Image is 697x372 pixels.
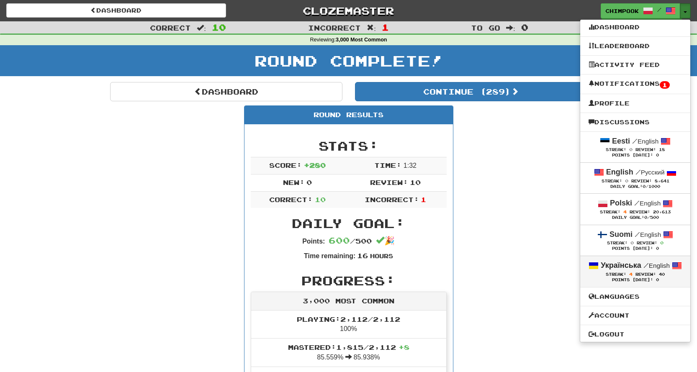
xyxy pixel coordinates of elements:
[580,225,690,256] a: Suomi /English Streak: 0 Review: 0 Points [DATE]: 0
[589,184,682,190] div: Daily Goal: /1000
[643,262,670,269] small: English
[580,41,690,51] a: Leaderboard
[623,209,627,214] span: 4
[657,7,661,13] span: /
[637,241,657,245] span: Review:
[589,215,682,221] div: Daily Goal: /500
[471,23,500,32] span: To go
[612,137,630,145] strong: Eesti
[6,3,226,18] a: Dashboard
[606,272,626,277] span: Streak:
[580,310,690,321] a: Account
[306,178,312,186] span: 0
[629,147,633,152] span: 0
[580,194,690,224] a: Polski /English Streak: 4 Review: 20,613 Daily Goal:0/500
[580,132,690,162] a: Eesti /English Streak: 0 Review: 18 Points [DATE]: 0
[602,179,622,183] span: Streak:
[376,236,395,245] span: 🎉
[410,178,421,186] span: 10
[506,24,515,31] span: :
[606,147,626,152] span: Streak:
[589,246,682,251] div: Points [DATE]: 0
[421,195,426,203] span: 1
[644,215,647,220] span: 0
[660,240,664,245] span: 0
[580,98,690,109] a: Profile
[589,277,682,283] div: Points [DATE]: 0
[269,195,313,203] span: Correct:
[374,161,401,169] span: Time:
[283,178,305,186] span: New:
[580,256,690,287] a: Українська /English Streak: 4 Review: 40 Points [DATE]: 0
[631,179,652,183] span: Review:
[329,237,372,245] span: / 500
[297,315,400,323] span: Playing: 2,112 / 2,112
[605,7,639,15] span: chimpook
[580,117,690,128] a: Discussions
[212,22,226,32] span: 10
[251,292,446,310] div: 3,000 Most Common
[634,200,661,207] small: English
[3,52,694,69] h1: Round Complete!
[629,272,633,277] span: 4
[315,195,326,203] span: 10
[643,262,649,269] span: /
[367,24,376,31] span: :
[600,210,620,214] span: Streak:
[635,231,640,238] span: /
[632,138,658,145] small: English
[632,137,638,145] span: /
[269,161,302,169] span: Score:
[653,210,671,214] span: 20,613
[336,37,387,43] strong: 3,000 Most Common
[580,163,690,193] a: English /Русский Streak: 0 Review: 8,641 Daily Goal:0/1000
[357,251,368,259] span: 16
[580,22,690,33] a: Dashboard
[625,178,628,183] span: 0
[635,168,641,176] span: /
[239,3,458,18] a: Clozemaster
[251,216,447,230] h2: Daily Goal:
[521,22,528,32] span: 0
[635,169,665,176] small: Русский
[150,23,191,32] span: Correct
[197,24,206,31] span: :
[382,22,389,32] span: 1
[635,272,656,277] span: Review:
[288,343,409,351] span: Mastered: 1,815 / 2,112
[370,178,408,186] span: Review:
[580,329,690,340] a: Logout
[110,82,342,101] a: Dashboard
[399,343,409,351] span: + 8
[634,199,640,207] span: /
[251,338,446,367] li: 85.559% 85.938%
[643,184,646,189] span: 0
[302,238,325,245] strong: Points:
[365,195,419,203] span: Incorrect:
[308,23,361,32] span: Incorrect
[630,240,634,245] span: 0
[370,252,393,259] small: Hours
[251,139,447,153] h2: Stats:
[606,168,633,176] strong: English
[251,310,446,339] li: 100%
[660,81,670,89] span: 1
[635,231,661,238] small: English
[610,199,632,207] strong: Polski
[404,162,417,169] span: 1 : 32
[355,82,587,101] button: Continue (289)
[659,147,665,152] span: 18
[601,3,680,18] a: chimpook /
[589,153,682,158] div: Points [DATE]: 0
[610,230,633,239] strong: Suomi
[635,147,656,152] span: Review:
[580,59,690,70] a: Activity Feed
[659,272,665,277] span: 40
[580,78,690,90] a: Notifications1
[607,241,628,245] span: Streak:
[304,252,355,259] strong: Time remaining:
[580,291,690,302] a: Languages
[655,179,669,183] span: 8,641
[304,161,326,169] span: + 280
[601,261,641,269] strong: Українська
